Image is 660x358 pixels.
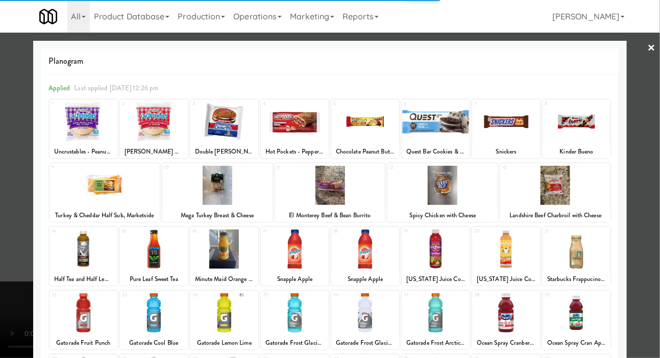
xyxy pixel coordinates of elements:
[331,145,399,158] div: Chocolate Peanut Butter Wafer Protein Bar, FITCRUNCH
[474,337,539,349] div: Ocean Spray Cranberry Juice
[333,337,398,349] div: Gatorade Frost Glacier Cherry
[52,163,105,172] div: 9
[192,99,225,108] div: 3
[263,291,295,299] div: 25
[333,145,398,158] div: Chocolate Peanut Butter Wafer Protein Bar, FITCRUNCH
[48,54,612,69] span: Planogram
[164,163,217,172] div: 10
[192,291,225,299] div: 24
[51,145,116,158] div: Uncrustables - Peanut Butter & Grape Jelly
[74,83,158,93] span: Last applied [DATE] 12:26 pm
[122,227,154,236] div: 15
[262,145,327,158] div: Hot Pockets - Pepperoni Pizza
[402,291,470,349] div: 27Gatorade Frost Arctic Blitz
[331,227,399,286] div: 18Snapple Apple
[500,209,610,222] div: Landshire Beef Charbroil with Cheese
[543,99,610,158] div: 8Kinder Bueno
[50,99,117,158] div: 1Uncrustables - Peanut Butter & Grape Jelly
[121,145,186,158] div: [PERSON_NAME] Uncrustables, Peanut Butter & Strawberry Jelly Sandwich
[261,291,329,349] div: 25Gatorade Frost Glacier Freeze
[120,291,188,349] div: 23Gatorade Cool Blue
[277,209,384,222] div: El Monterey Beef & Bean Burrito
[474,273,539,286] div: [US_STATE] Juice Cocktail Mucho Mango
[545,99,577,108] div: 8
[261,337,329,349] div: Gatorade Frost Glacier Freeze
[190,227,258,286] div: 16Minute Maid Orange Juice
[192,145,257,158] div: Double [PERSON_NAME] Oatmeal Creme Pie
[275,163,385,222] div: 11El Monterey Beef & Bean Burrito
[52,99,84,108] div: 1
[403,145,468,158] div: Quest Bar Cookies & Cream
[262,273,327,286] div: Snapple Apple
[333,227,365,236] div: 18
[472,291,540,349] div: 28Ocean Spray Cranberry Juice
[51,273,116,286] div: Half Tea and Half Lemonade, [US_STATE] [PERSON_NAME]
[500,163,610,222] div: 13Landshire Beef Charbroil with Cheese
[190,99,258,158] div: 3Double [PERSON_NAME] Oatmeal Creme Pie
[545,227,577,236] div: 21
[404,99,436,108] div: 6
[39,8,57,25] img: Micromart
[389,209,496,222] div: Spicy Chicken with Cheese
[474,227,506,236] div: 20
[544,145,609,158] div: Kinder Bueno
[403,273,468,286] div: [US_STATE] Juice Cocktail Fruit Punch
[404,227,436,236] div: 19
[263,99,295,108] div: 4
[472,227,540,286] div: 20[US_STATE] Juice Cocktail Mucho Mango
[48,83,70,93] span: Applied
[474,145,539,158] div: Snickers
[52,291,84,299] div: 22
[122,291,154,299] div: 23
[190,273,258,286] div: Minute Maid Orange Juice
[120,337,188,349] div: Gatorade Cool Blue
[261,145,329,158] div: Hot Pockets - Pepperoni Pizza
[52,227,84,236] div: 14
[50,163,160,222] div: 9Turkey & Cheddar Half Sub, Marketside
[544,273,609,286] div: Starbucks Frappucino Vanilla
[192,227,225,236] div: 16
[472,99,540,158] div: 7Snickers
[51,209,158,222] div: Turkey & Cheddar Half Sub, Marketside
[261,273,329,286] div: Snapple Apple
[50,145,117,158] div: Uncrustables - Peanut Butter & Grape Jelly
[389,163,443,172] div: 12
[331,337,399,349] div: Gatorade Frost Glacier Cherry
[543,291,610,349] div: 29Ocean Spray Cran Apple
[543,337,610,349] div: Ocean Spray Cran Apple
[543,273,610,286] div: Starbucks Frappucino Vanilla
[121,337,186,349] div: Gatorade Cool Blue
[50,227,117,286] div: 14Half Tea and Half Lemonade, [US_STATE] [PERSON_NAME]
[122,99,154,108] div: 2
[402,227,470,286] div: 19[US_STATE] Juice Cocktail Fruit Punch
[277,163,330,172] div: 11
[502,163,555,172] div: 13
[387,209,498,222] div: Spicy Chicken with Cheese
[120,99,188,158] div: 2[PERSON_NAME] Uncrustables, Peanut Butter & Strawberry Jelly Sandwich
[162,209,273,222] div: Mega Turkey Breast & Cheese
[333,273,398,286] div: Snapple Apple
[543,227,610,286] div: 21Starbucks Frappucino Vanilla
[192,273,257,286] div: Minute Maid Orange Juice
[51,337,116,349] div: Gatorade Fruit Punch
[474,291,506,299] div: 28
[543,145,610,158] div: Kinder Bueno
[333,99,365,108] div: 5
[50,273,117,286] div: Half Tea and Half Lemonade, [US_STATE] [PERSON_NAME]
[648,33,656,64] a: ×
[50,209,160,222] div: Turkey & Cheddar Half Sub, Marketside
[545,291,577,299] div: 29
[120,273,188,286] div: Pure Leaf Sweet Tea
[472,337,540,349] div: Ocean Spray Cranberry Juice
[403,337,468,349] div: Gatorade Frost Arctic Blitz
[402,99,470,158] div: 6Quest Bar Cookies & Cream
[402,337,470,349] div: Gatorade Frost Arctic Blitz
[50,291,117,349] div: 22Gatorade Fruit Punch
[472,145,540,158] div: Snickers
[387,163,498,222] div: 12Spicy Chicken with Cheese
[331,291,399,349] div: 26Gatorade Frost Glacier Cherry
[50,337,117,349] div: Gatorade Fruit Punch
[261,99,329,158] div: 4Hot Pockets - Pepperoni Pizza
[190,337,258,349] div: Gatorade Lemon Lime
[544,337,609,349] div: Ocean Spray Cran Apple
